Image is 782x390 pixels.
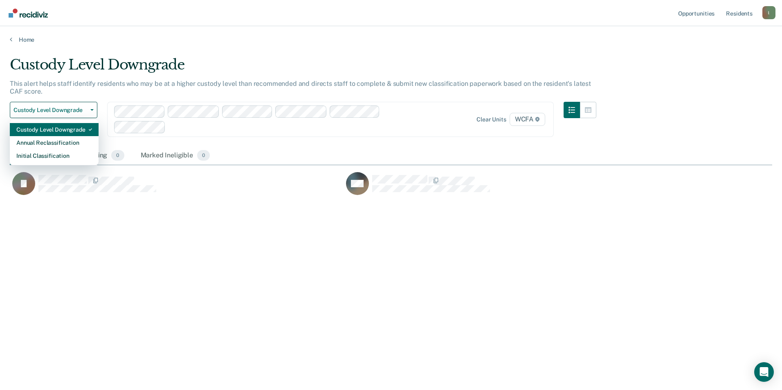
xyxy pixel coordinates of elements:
[754,362,774,382] div: Open Intercom Messenger
[139,147,212,165] div: Marked Ineligible0
[111,150,124,161] span: 0
[16,136,92,149] div: Annual Reclassification
[10,80,591,95] p: This alert helps staff identify residents who may be at a higher custody level than recommended a...
[81,147,126,165] div: Pending0
[344,172,677,204] div: CaseloadOpportunityCell-00614358
[476,116,506,123] div: Clear units
[762,6,775,19] div: l
[9,9,48,18] img: Recidiviz
[10,102,97,118] button: Custody Level Downgrade
[197,150,210,161] span: 0
[762,6,775,19] button: Profile dropdown button
[510,113,545,126] span: WCFA
[16,149,92,162] div: Initial Classification
[10,172,344,204] div: CaseloadOpportunityCell-00543144
[13,107,87,114] span: Custody Level Downgrade
[10,36,772,43] a: Home
[16,123,92,136] div: Custody Level Downgrade
[10,56,596,80] div: Custody Level Downgrade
